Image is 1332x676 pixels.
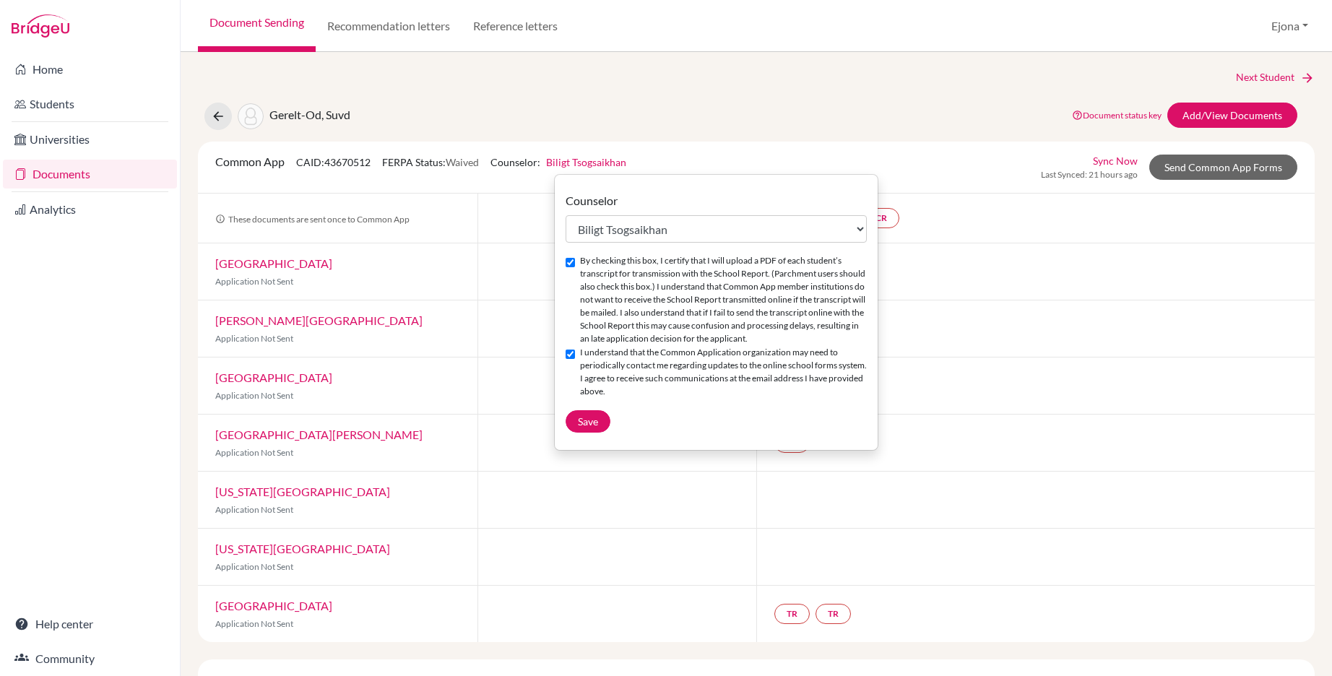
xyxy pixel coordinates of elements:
[215,599,332,612] a: [GEOGRAPHIC_DATA]
[863,208,899,228] a: CR
[269,108,350,121] span: Gerelt-Od, Suvd
[578,415,598,428] span: Save
[1041,168,1138,181] span: Last Synced: 21 hours ago
[1093,153,1138,168] a: Sync Now
[215,214,410,225] span: These documents are sent once to Common App
[215,276,293,287] span: Application Not Sent
[215,428,423,441] a: [GEOGRAPHIC_DATA][PERSON_NAME]
[490,156,626,168] span: Counselor:
[580,346,867,398] label: I understand that the Common Application organization may need to periodically contact me regardi...
[215,313,423,327] a: [PERSON_NAME][GEOGRAPHIC_DATA]
[215,155,285,168] span: Common App
[554,174,878,451] div: Biligt Tsogsaikhan
[215,256,332,270] a: [GEOGRAPHIC_DATA]
[566,410,610,433] button: Save
[215,333,293,344] span: Application Not Sent
[1149,155,1297,180] a: Send Common App Forms
[215,618,293,629] span: Application Not Sent
[1236,69,1315,85] a: Next Student
[12,14,69,38] img: Bridge-U
[382,156,479,168] span: FERPA Status:
[1167,103,1297,128] a: Add/View Documents
[3,55,177,84] a: Home
[215,447,293,458] span: Application Not Sent
[1265,12,1315,40] button: Ejona
[580,254,867,345] label: By checking this box, I certify that I will upload a PDF of each student’s transcript for transmi...
[3,644,177,673] a: Community
[774,604,810,624] a: TR
[296,156,371,168] span: CAID: 43670512
[215,370,332,384] a: [GEOGRAPHIC_DATA]
[1072,110,1162,121] a: Document status key
[3,125,177,154] a: Universities
[3,160,177,188] a: Documents
[446,156,479,168] span: Waived
[215,390,293,401] span: Application Not Sent
[566,192,618,209] label: Counselor
[3,610,177,638] a: Help center
[215,485,390,498] a: [US_STATE][GEOGRAPHIC_DATA]
[3,90,177,118] a: Students
[215,542,390,555] a: [US_STATE][GEOGRAPHIC_DATA]
[215,504,293,515] span: Application Not Sent
[3,195,177,224] a: Analytics
[816,604,851,624] a: TR
[546,156,626,168] a: Biligt Tsogsaikhan
[215,561,293,572] span: Application Not Sent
